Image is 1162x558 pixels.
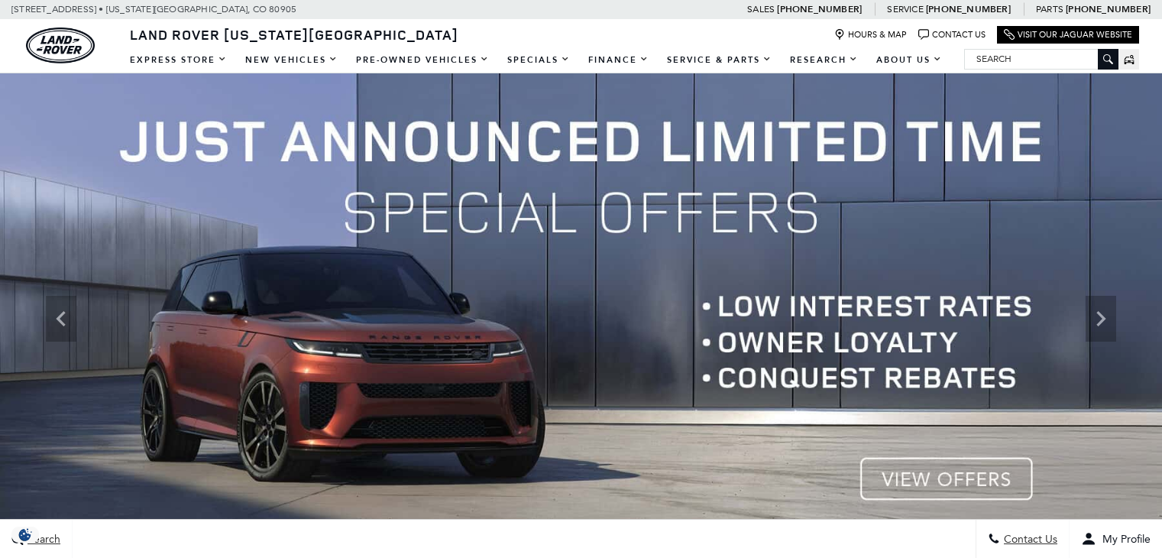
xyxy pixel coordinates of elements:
[121,47,236,73] a: EXPRESS STORE
[926,3,1011,15] a: [PHONE_NUMBER]
[11,4,296,15] a: [STREET_ADDRESS] • [US_STATE][GEOGRAPHIC_DATA], CO 80905
[887,4,923,15] span: Service
[236,47,347,73] a: New Vehicles
[965,50,1118,68] input: Search
[918,29,986,41] a: Contact Us
[658,47,781,73] a: Service & Parts
[130,25,458,44] span: Land Rover [US_STATE][GEOGRAPHIC_DATA]
[1096,533,1151,546] span: My Profile
[8,527,43,543] img: Opt-Out Icon
[1000,533,1057,546] span: Contact Us
[121,47,951,73] nav: Main Navigation
[26,28,95,63] img: Land Rover
[1036,4,1063,15] span: Parts
[781,47,867,73] a: Research
[26,28,95,63] a: land-rover
[834,29,907,41] a: Hours & Map
[777,3,862,15] a: [PHONE_NUMBER]
[579,47,658,73] a: Finance
[1066,3,1151,15] a: [PHONE_NUMBER]
[1070,520,1162,558] button: Open user profile menu
[8,527,43,543] section: Click to Open Cookie Consent Modal
[1004,29,1132,41] a: Visit Our Jaguar Website
[121,25,468,44] a: Land Rover [US_STATE][GEOGRAPHIC_DATA]
[1086,296,1116,342] div: Next
[498,47,579,73] a: Specials
[867,47,951,73] a: About Us
[46,296,76,342] div: Previous
[347,47,498,73] a: Pre-Owned Vehicles
[747,4,775,15] span: Sales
